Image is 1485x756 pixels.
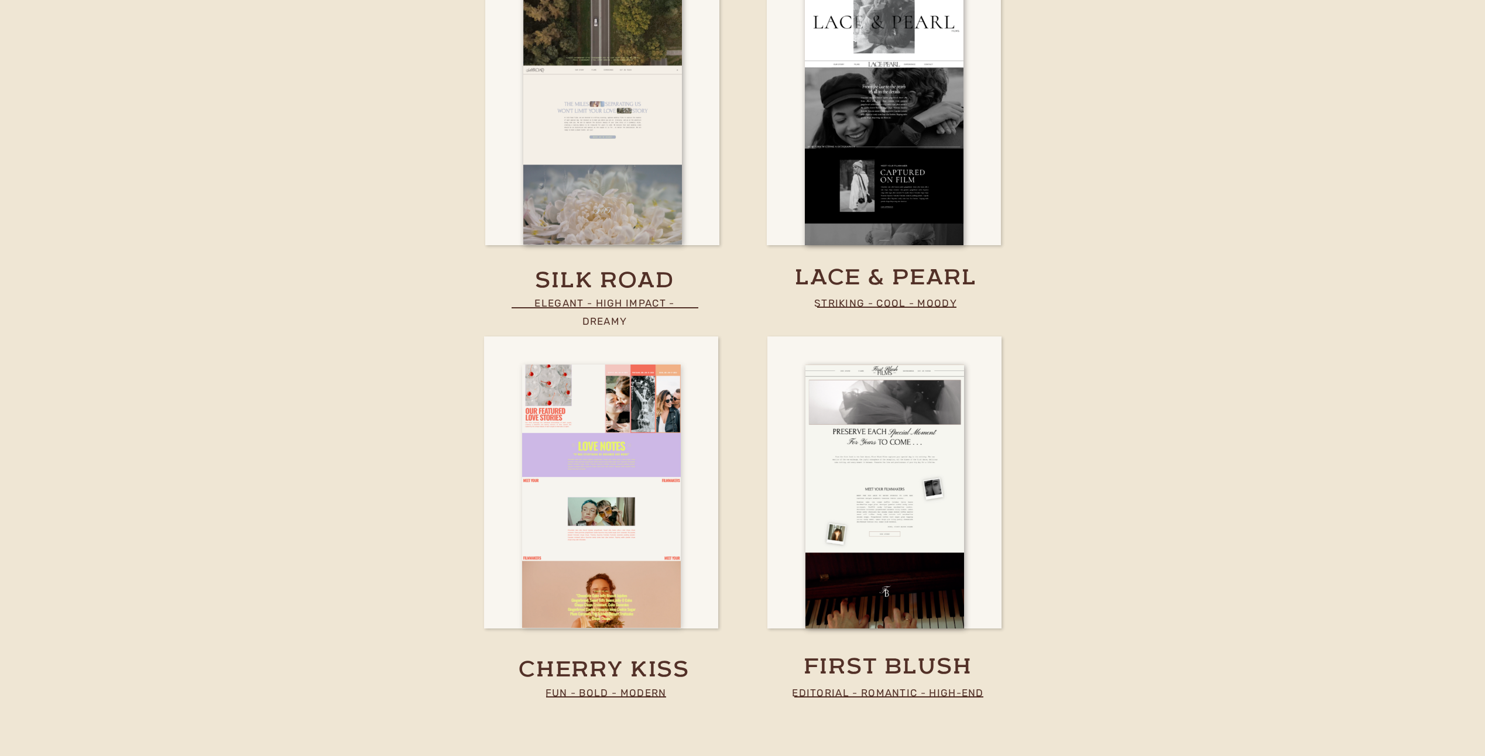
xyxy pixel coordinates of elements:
[767,264,1005,287] a: lace & pearl
[454,143,764,200] h2: stand out
[512,656,697,685] a: cherry kiss
[513,267,697,295] a: silk road
[792,294,980,311] p: striking - COOL - moody
[511,294,699,311] p: elegant - high impact - dreamy
[464,106,754,147] h2: Designed to
[512,684,700,701] p: Fun - Bold - Modern
[464,81,754,106] h2: Built to perform
[780,684,997,701] p: Editorial - Romantic - high-end
[796,653,980,676] a: first blush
